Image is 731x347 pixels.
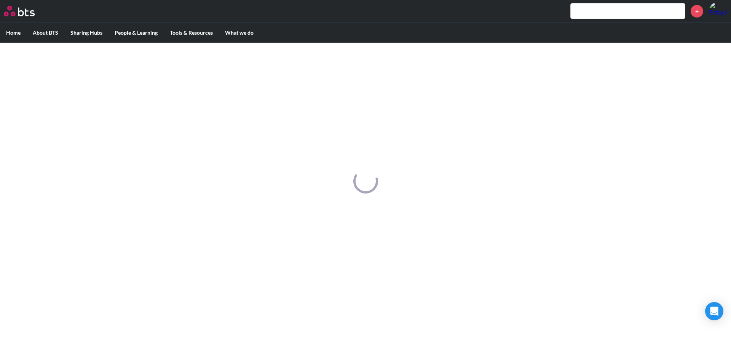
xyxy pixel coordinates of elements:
label: Tools & Resources [164,23,219,43]
div: Open Intercom Messenger [705,302,723,320]
a: Profile [709,2,727,20]
img: BTS Logo [4,6,35,16]
label: Sharing Hubs [64,23,109,43]
a: Go home [4,6,49,16]
label: What we do [219,23,260,43]
label: About BTS [27,23,64,43]
label: People & Learning [109,23,164,43]
img: Patrycja Chojnacka [709,2,727,20]
a: + [691,5,703,18]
